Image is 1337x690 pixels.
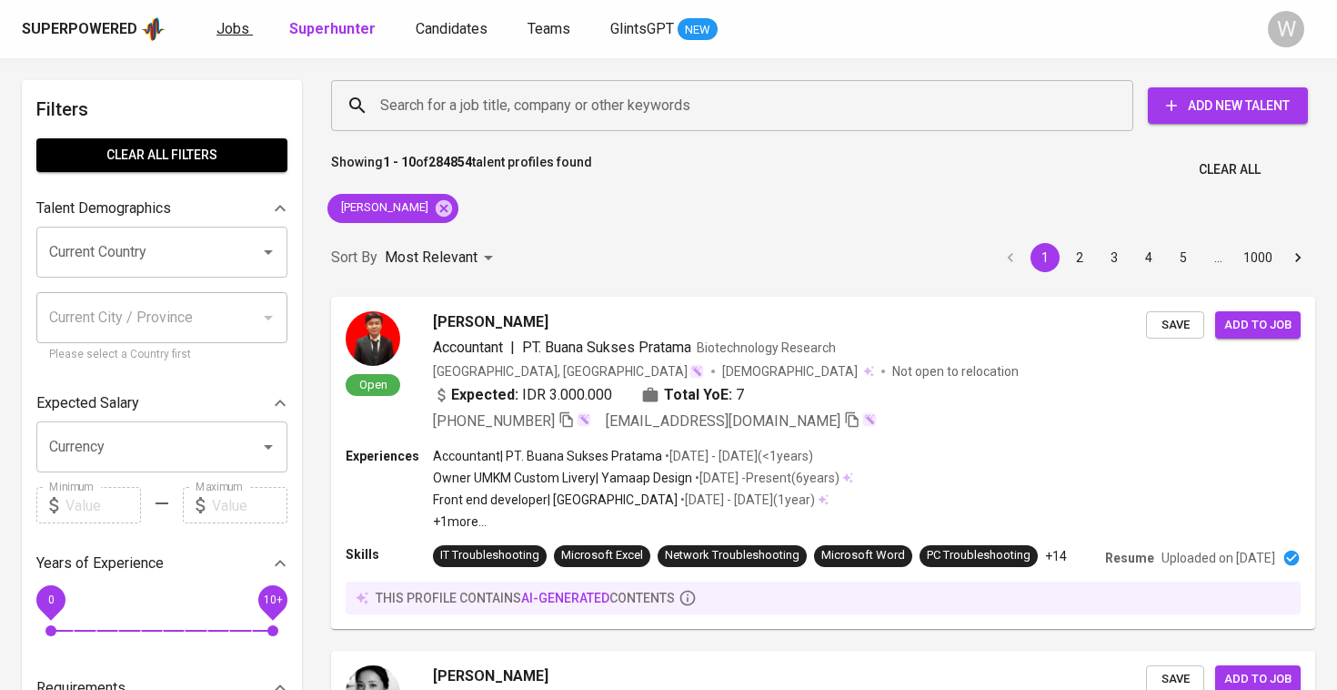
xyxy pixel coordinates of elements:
[664,384,732,406] b: Total YoE:
[36,385,287,421] div: Expected Salary
[1238,243,1278,272] button: Go to page 1000
[610,20,674,37] span: GlintsGPT
[416,20,488,37] span: Candidates
[606,412,840,430] span: [EMAIL_ADDRESS][DOMAIN_NAME]
[1155,669,1195,690] span: Save
[1268,11,1304,47] div: W
[433,362,704,381] div: [GEOGRAPHIC_DATA], [GEOGRAPHIC_DATA]
[433,469,692,487] p: Owner UMKM Custom Livery | Yamaap Design
[289,20,376,37] b: Superhunter
[216,20,249,37] span: Jobs
[561,547,643,564] div: Microsoft Excel
[433,665,548,687] span: [PERSON_NAME]
[289,18,379,41] a: Superhunter
[36,95,287,124] h6: Filters
[1162,95,1293,117] span: Add New Talent
[862,412,877,427] img: magic_wand.svg
[528,20,570,37] span: Teams
[433,339,503,356] span: Accountant
[331,297,1315,629] a: Open[PERSON_NAME]Accountant|PT. Buana Sukses PratamaBiotechnology Research[GEOGRAPHIC_DATA], [GEO...
[49,346,275,364] p: Please select a Country first
[51,144,273,167] span: Clear All filters
[36,553,164,574] p: Years of Experience
[892,362,1019,381] p: Not open to relocation
[47,594,54,606] span: 0
[433,412,555,430] span: [PHONE_NUMBER]
[1030,243,1060,272] button: page 1
[1161,549,1275,567] p: Uploaded on [DATE]
[697,340,836,355] span: Biotechnology Research
[927,547,1030,564] div: PC Troubleshooting
[346,545,433,563] p: Skills
[1224,315,1292,336] span: Add to job
[451,384,518,406] b: Expected:
[678,21,718,39] span: NEW
[263,594,282,606] span: 10+
[383,155,416,169] b: 1 - 10
[36,190,287,227] div: Talent Demographics
[821,547,905,564] div: Microsoft Word
[346,447,433,465] p: Experiences
[428,155,472,169] b: 284854
[736,384,744,406] span: 7
[521,591,609,605] span: AI-generated
[36,545,287,582] div: Years of Experience
[376,589,675,607] p: this profile contains contents
[1224,669,1292,690] span: Add to job
[1045,547,1067,565] p: +14
[433,512,853,531] p: +1 more ...
[1199,158,1261,181] span: Clear All
[528,18,574,41] a: Teams
[36,138,287,172] button: Clear All filters
[1065,243,1094,272] button: Go to page 2
[577,412,591,427] img: magic_wand.svg
[416,18,491,41] a: Candidates
[1105,549,1154,567] p: Resume
[385,247,477,269] p: Most Relevant
[1283,243,1312,272] button: Go to next page
[440,547,539,564] div: IT Troubleshooting
[665,547,799,564] div: Network Troubleshooting
[65,487,141,523] input: Value
[36,198,171,219] p: Talent Demographics
[433,311,548,333] span: [PERSON_NAME]
[36,392,139,414] p: Expected Salary
[22,19,137,40] div: Superpowered
[610,18,718,41] a: GlintsGPT NEW
[1155,315,1195,336] span: Save
[678,491,815,509] p: • [DATE] - [DATE] ( 1 year )
[331,153,592,187] p: Showing of talent profiles found
[1100,243,1129,272] button: Go to page 3
[212,487,287,523] input: Value
[256,239,281,265] button: Open
[433,447,662,465] p: Accountant | PT. Buana Sukses Pratama
[327,199,439,217] span: [PERSON_NAME]
[216,18,253,41] a: Jobs
[22,15,166,43] a: Superpoweredapp logo
[1148,87,1308,124] button: Add New Talent
[993,243,1315,272] nav: pagination navigation
[692,469,839,487] p: • [DATE] - Present ( 6 years )
[385,241,499,275] div: Most Relevant
[689,364,704,379] img: magic_wand.svg
[256,434,281,460] button: Open
[1146,311,1204,340] button: Save
[1169,243,1198,272] button: Go to page 5
[1134,243,1163,272] button: Go to page 4
[331,247,377,269] p: Sort By
[1203,249,1232,267] div: …
[510,337,515,359] span: |
[1191,153,1268,187] button: Clear All
[327,194,458,223] div: [PERSON_NAME]
[522,339,691,356] span: PT. Buana Sukses Pratama
[1215,311,1301,340] button: Add to job
[141,15,166,43] img: app logo
[722,362,860,381] span: [DEMOGRAPHIC_DATA]
[346,311,400,366] img: fcb660abe49a065e82dba6fa09e6cf83.png
[352,377,395,392] span: Open
[433,491,678,509] p: Front end developer | [GEOGRAPHIC_DATA]
[662,447,813,465] p: • [DATE] - [DATE] ( <1 years )
[433,384,612,406] div: IDR 3.000.000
